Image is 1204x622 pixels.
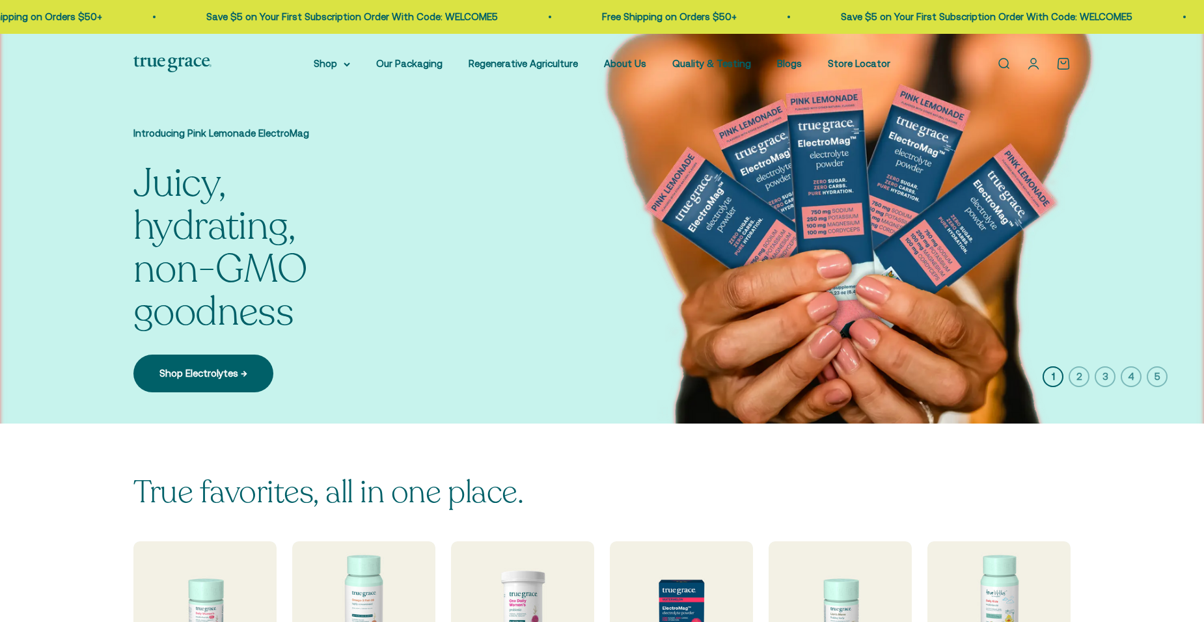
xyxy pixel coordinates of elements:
[469,58,578,69] a: Regenerative Agriculture
[376,58,443,69] a: Our Packaging
[1147,366,1168,387] button: 5
[1069,366,1089,387] button: 2
[133,355,273,392] a: Shop Electrolytes →
[685,9,977,25] p: Save $5 on Your First Subscription Order With Code: WELCOME5
[604,58,646,69] a: About Us
[777,58,802,69] a: Blogs
[828,58,890,69] a: Store Locator
[314,56,350,72] summary: Shop
[672,58,751,69] a: Quality & Testing
[1121,366,1142,387] button: 4
[133,471,523,513] split-lines: True favorites, all in one place.
[1095,366,1115,387] button: 3
[133,126,394,141] p: Introducing Pink Lemonade ElectroMag
[133,200,394,339] split-lines: Juicy, hydrating, non-GMO goodness
[446,11,581,22] a: Free Shipping on Orders $50+
[51,9,342,25] p: Save $5 on Your First Subscription Order With Code: WELCOME5
[1043,366,1063,387] button: 1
